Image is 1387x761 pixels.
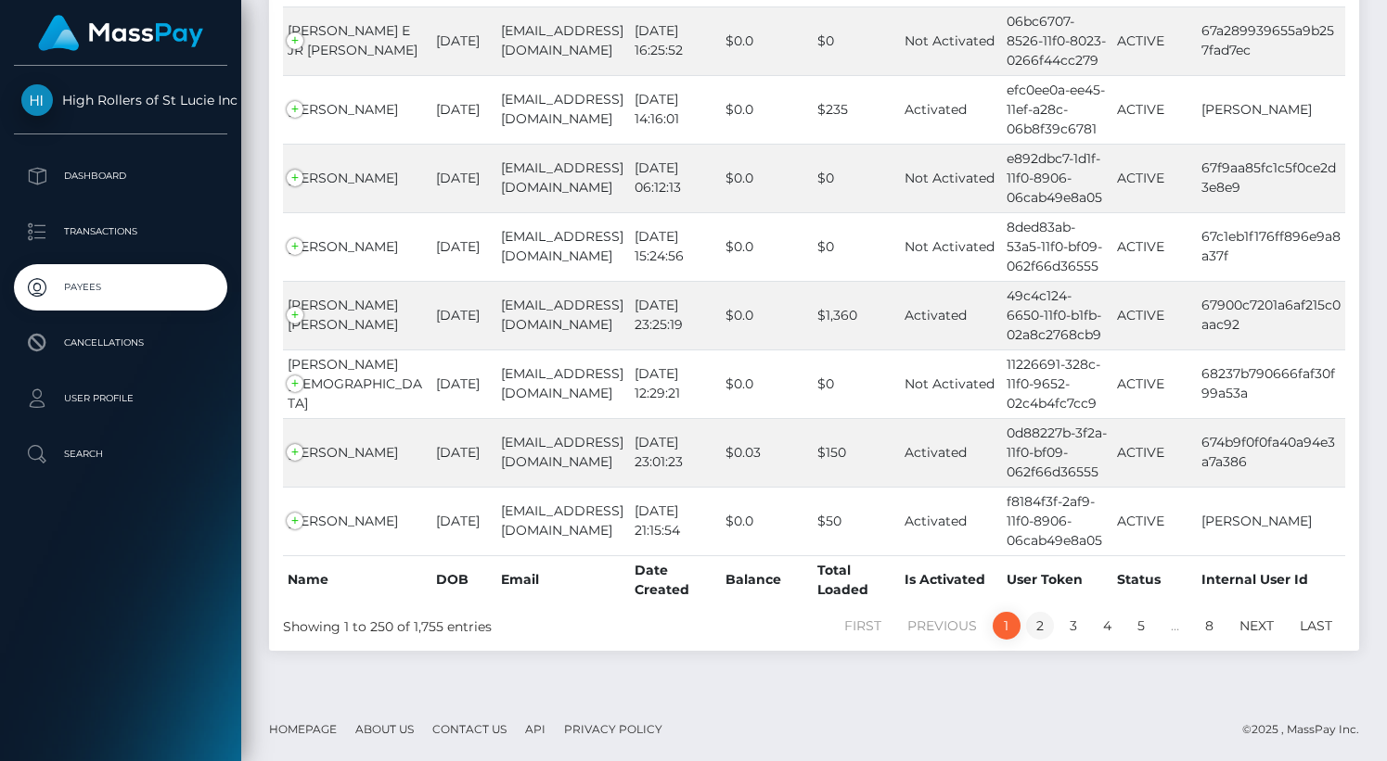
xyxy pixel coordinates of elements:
td: ACTIVE [1112,212,1197,281]
td: [DATE] 12:29:21 [630,349,721,418]
td: e892dbc7-1d1f-11f0-8906-06cab49e8a05 [1002,144,1112,212]
a: Last [1290,612,1342,640]
td: [EMAIL_ADDRESS][DOMAIN_NAME] [496,212,630,281]
td: [EMAIL_ADDRESS][DOMAIN_NAME] [496,6,630,75]
img: MassPay Logo [38,15,203,51]
th: Is Activated [900,555,1002,604]
td: [DATE] 23:01:23 [630,418,721,487]
td: [PERSON_NAME] E JR [PERSON_NAME] [283,6,431,75]
a: 3 [1060,612,1087,640]
td: $0.0 [721,212,813,281]
td: $0 [813,212,900,281]
td: 06bc6707-8526-11f0-8023-0266f44cc279 [1002,6,1112,75]
td: 67900c7201a6af215c0aac92 [1197,281,1345,349]
td: Activated [900,487,1002,555]
th: Email [496,555,630,604]
td: $0.0 [721,6,813,75]
a: 4 [1093,612,1122,640]
td: $0.0 [721,487,813,555]
td: 49c4c124-6650-11f0-b1fb-02a8c2768cb9 [1002,281,1112,349]
td: $0.03 [721,418,813,487]
td: ACTIVE [1112,75,1197,144]
td: [DATE] 16:25:52 [630,6,721,75]
td: 8ded83ab-53a5-11f0-bf09-062f66d36555 [1002,212,1112,281]
a: Homepage [262,715,344,743]
td: [PERSON_NAME] [283,75,431,144]
div: Showing 1 to 250 of 1,755 entries [283,610,710,637]
td: $0 [813,6,900,75]
td: ACTIVE [1112,418,1197,487]
td: $0 [813,144,900,212]
th: User Token [1002,555,1112,604]
td: [PERSON_NAME] [283,144,431,212]
td: [DATE] 06:12:13 [630,144,721,212]
td: [PERSON_NAME] [283,487,431,555]
p: Cancellations [21,329,220,357]
td: Activated [900,418,1002,487]
td: 67a289939655a9b257fad7ec [1197,6,1345,75]
a: 8 [1195,612,1224,640]
td: [EMAIL_ADDRESS][DOMAIN_NAME] [496,281,630,349]
td: 67c1eb1f176ff896e9a8a37f [1197,212,1345,281]
td: $1,360 [813,281,900,349]
a: Payees [14,264,227,311]
th: Internal User Id [1197,555,1345,604]
a: Transactions [14,209,227,255]
td: Not Activated [900,349,1002,418]
td: 11226691-328c-11f0-9652-02c4b4fc7cc9 [1002,349,1112,418]
td: Not Activated [900,212,1002,281]
td: $0 [813,349,900,418]
p: Dashboard [21,162,220,190]
td: [PERSON_NAME][DEMOGRAPHIC_DATA] [283,349,431,418]
p: Payees [21,273,220,301]
a: Privacy Policy [557,715,670,743]
a: Cancellations [14,320,227,366]
a: API [518,715,553,743]
td: [DATE] 14:16:01 [630,75,721,144]
a: Search [14,431,227,477]
span: High Rollers of St Lucie Inc [14,92,227,108]
td: [PERSON_NAME] [PERSON_NAME] [283,281,431,349]
a: Next [1229,612,1284,640]
td: Activated [900,75,1002,144]
a: 2 [1026,612,1054,640]
p: Search [21,440,220,468]
td: [EMAIL_ADDRESS][DOMAIN_NAME] [496,75,630,144]
td: [DATE] [431,349,496,418]
td: [DATE] 23:25:19 [630,281,721,349]
td: $0.0 [721,75,813,144]
td: Activated [900,281,1002,349]
th: Name [283,555,431,604]
td: ACTIVE [1112,487,1197,555]
th: Date Created [630,555,721,604]
td: [DATE] 15:24:56 [630,212,721,281]
td: [DATE] [431,418,496,487]
td: [EMAIL_ADDRESS][DOMAIN_NAME] [496,487,630,555]
td: $0.0 [721,349,813,418]
td: [DATE] [431,487,496,555]
td: ACTIVE [1112,144,1197,212]
td: $50 [813,487,900,555]
td: [PERSON_NAME] [1197,487,1345,555]
img: High Rollers of St Lucie Inc [21,84,53,116]
td: [DATE] [431,75,496,144]
td: Not Activated [900,6,1002,75]
a: 5 [1127,612,1155,640]
td: [PERSON_NAME] [283,212,431,281]
td: $150 [813,418,900,487]
td: $0.0 [721,281,813,349]
a: User Profile [14,375,227,422]
td: [EMAIL_ADDRESS][DOMAIN_NAME] [496,349,630,418]
td: ACTIVE [1112,349,1197,418]
th: Total Loaded [813,555,900,604]
td: [PERSON_NAME] [1197,75,1345,144]
td: [DATE] 21:15:54 [630,487,721,555]
p: Transactions [21,218,220,246]
td: 67f9aa85fc1c5f0ce2d3e8e9 [1197,144,1345,212]
td: [DATE] [431,6,496,75]
td: f8184f3f-2af9-11f0-8906-06cab49e8a05 [1002,487,1112,555]
div: © 2025 , MassPay Inc. [1242,719,1373,740]
a: Contact Us [425,715,514,743]
a: About Us [348,715,421,743]
a: Dashboard [14,153,227,199]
